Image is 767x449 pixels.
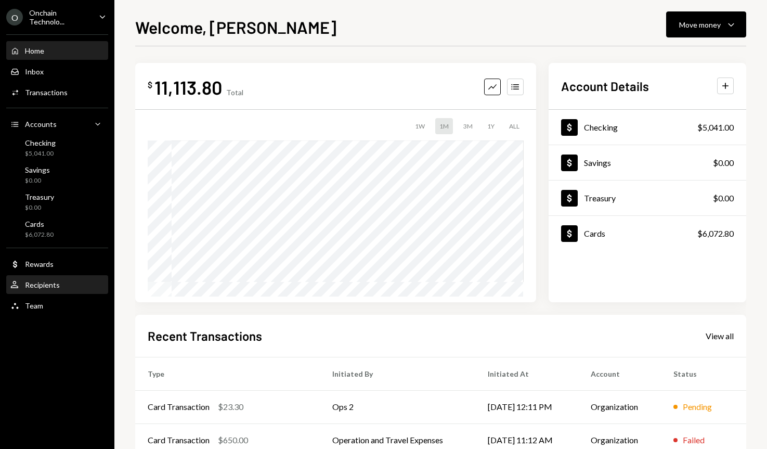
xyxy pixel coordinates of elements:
[25,301,43,310] div: Team
[697,121,734,134] div: $5,041.00
[25,220,54,228] div: Cards
[25,120,57,129] div: Accounts
[411,118,429,134] div: 1W
[25,149,56,158] div: $5,041.00
[25,46,44,55] div: Home
[226,88,243,97] div: Total
[584,158,611,168] div: Savings
[683,401,712,413] div: Pending
[148,80,152,90] div: $
[25,165,50,174] div: Savings
[6,254,108,273] a: Rewards
[25,88,68,97] div: Transactions
[549,216,746,251] a: Cards$6,072.80
[135,17,336,37] h1: Welcome, [PERSON_NAME]
[661,357,746,390] th: Status
[218,434,248,446] div: $650.00
[679,19,721,30] div: Move money
[218,401,243,413] div: $23.30
[25,176,50,185] div: $0.00
[475,357,578,390] th: Initiated At
[25,193,54,201] div: Treasury
[320,357,475,390] th: Initiated By
[584,122,618,132] div: Checking
[25,203,54,212] div: $0.00
[706,330,734,341] a: View all
[29,8,90,26] div: Onchain Technolo...
[459,118,477,134] div: 3M
[6,83,108,101] a: Transactions
[135,357,320,390] th: Type
[505,118,524,134] div: ALL
[578,390,661,424] td: Organization
[25,138,56,147] div: Checking
[584,193,616,203] div: Treasury
[584,228,605,238] div: Cards
[25,230,54,239] div: $6,072.80
[6,114,108,133] a: Accounts
[683,434,705,446] div: Failed
[148,434,210,446] div: Card Transaction
[549,110,746,145] a: Checking$5,041.00
[578,357,661,390] th: Account
[713,157,734,169] div: $0.00
[6,189,108,214] a: Treasury$0.00
[706,331,734,341] div: View all
[25,67,44,76] div: Inbox
[154,75,222,99] div: 11,113.80
[25,260,54,268] div: Rewards
[148,327,262,344] h2: Recent Transactions
[697,227,734,240] div: $6,072.80
[6,135,108,160] a: Checking$5,041.00
[6,275,108,294] a: Recipients
[435,118,453,134] div: 1M
[713,192,734,204] div: $0.00
[25,280,60,289] div: Recipients
[320,390,475,424] td: Ops 2
[666,11,746,37] button: Move money
[475,390,578,424] td: [DATE] 12:11 PM
[6,296,108,315] a: Team
[6,162,108,187] a: Savings$0.00
[6,9,23,25] div: O
[6,216,108,241] a: Cards$6,072.80
[483,118,499,134] div: 1Y
[6,62,108,81] a: Inbox
[561,78,649,95] h2: Account Details
[148,401,210,413] div: Card Transaction
[549,181,746,215] a: Treasury$0.00
[549,145,746,180] a: Savings$0.00
[6,41,108,60] a: Home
